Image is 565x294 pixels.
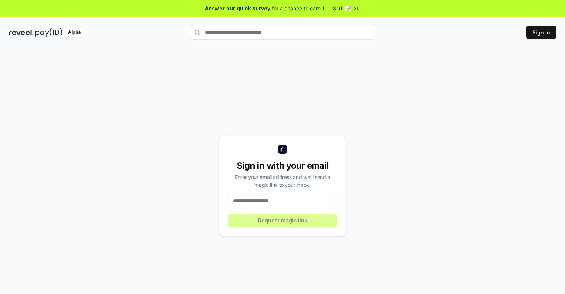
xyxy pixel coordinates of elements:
[64,28,85,37] div: Alpha
[205,4,270,12] span: Answer our quick survey
[526,26,556,39] button: Sign In
[272,4,351,12] span: for a chance to earn 10 USDT 📝
[35,28,63,37] img: pay_id
[228,173,337,189] div: Enter your email address and we’ll send a magic link to your inbox.
[278,145,287,154] img: logo_small
[228,160,337,172] div: Sign in with your email
[9,28,34,37] img: reveel_dark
